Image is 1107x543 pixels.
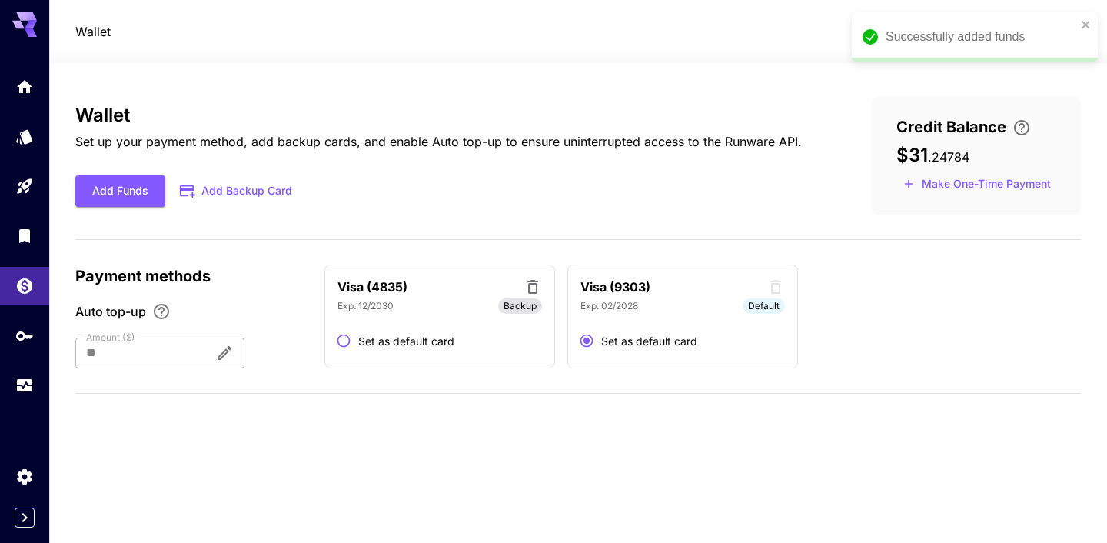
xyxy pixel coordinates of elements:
p: Exp: 12/2030 [337,299,394,313]
div: API Keys [15,326,34,345]
button: Enable Auto top-up to ensure uninterrupted service. We'll automatically bill the chosen amount wh... [146,302,177,321]
span: Auto top-up [75,302,146,321]
span: Set as default card [358,333,454,349]
div: Wallet [15,271,34,291]
p: Visa (9303) [580,278,650,296]
span: $31 [896,144,928,166]
p: Payment methods [75,265,306,288]
a: Wallet [75,22,111,41]
span: Default [743,299,785,313]
div: Playground [15,177,34,196]
span: Backup [504,299,537,313]
div: Home [15,77,34,96]
div: Models [15,127,34,146]
button: Make a one-time, non-recurring payment [896,172,1058,196]
div: Settings [15,467,34,486]
button: Add Funds [75,175,165,207]
p: Exp: 02/2028 [580,299,638,313]
div: Library [15,226,34,245]
h3: Wallet [75,105,802,126]
label: Amount ($) [86,331,135,344]
div: Successfully added funds [886,28,1076,46]
p: Visa (4835) [337,278,407,296]
button: close [1081,18,1092,31]
div: Usage [15,376,34,395]
span: . 24784 [928,149,969,165]
button: Expand sidebar [15,508,35,528]
p: Set up your payment method, add backup cards, and enable Auto top-up to ensure uninterrupted acce... [75,132,802,151]
button: Add Backup Card [165,176,308,206]
span: Set as default card [601,333,697,349]
button: Enter your card details and choose an Auto top-up amount to avoid service interruptions. We'll au... [1006,118,1037,137]
nav: breadcrumb [75,22,111,41]
span: Credit Balance [896,115,1006,138]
